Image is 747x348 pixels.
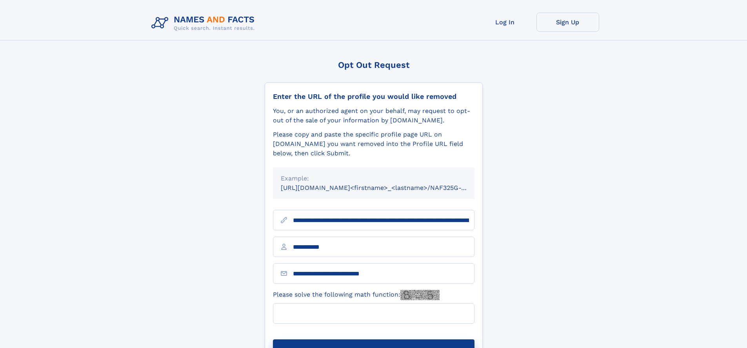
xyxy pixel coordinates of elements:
[273,130,474,158] div: Please copy and paste the specific profile page URL on [DOMAIN_NAME] you want removed into the Pr...
[148,13,261,34] img: Logo Names and Facts
[474,13,536,32] a: Log In
[536,13,599,32] a: Sign Up
[265,60,483,70] div: Opt Out Request
[273,290,440,300] label: Please solve the following math function:
[273,106,474,125] div: You, or an authorized agent on your behalf, may request to opt-out of the sale of your informatio...
[281,174,467,183] div: Example:
[273,92,474,101] div: Enter the URL of the profile you would like removed
[281,184,489,191] small: [URL][DOMAIN_NAME]<firstname>_<lastname>/NAF325G-xxxxxxxx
